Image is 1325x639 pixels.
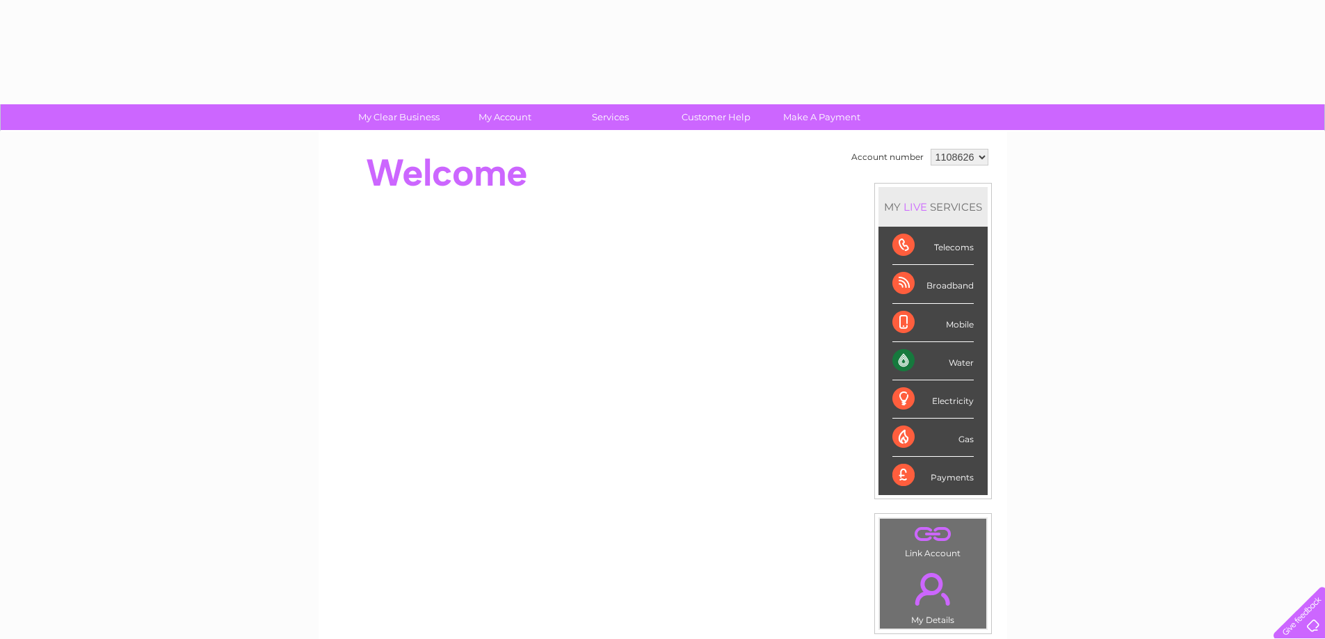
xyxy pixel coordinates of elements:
a: Services [553,104,668,130]
a: . [883,565,983,613]
div: Broadband [892,265,974,303]
div: Gas [892,419,974,457]
a: Customer Help [659,104,773,130]
td: Link Account [879,518,987,562]
div: Telecoms [892,227,974,265]
div: LIVE [901,200,930,213]
div: Payments [892,457,974,494]
td: Account number [848,145,927,169]
div: Electricity [892,380,974,419]
div: MY SERVICES [878,187,988,227]
a: My Account [447,104,562,130]
div: Water [892,342,974,380]
a: My Clear Business [342,104,456,130]
div: Mobile [892,304,974,342]
a: . [883,522,983,547]
a: Make A Payment [764,104,879,130]
td: My Details [879,561,987,629]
